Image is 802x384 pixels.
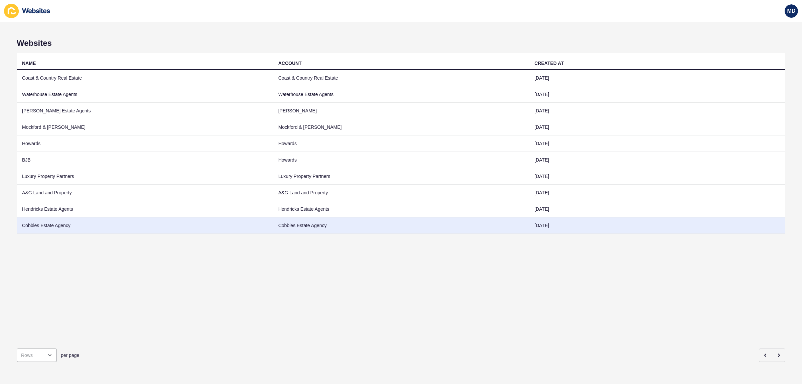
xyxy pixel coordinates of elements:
td: Mockford & [PERSON_NAME] [273,119,529,135]
span: per page [61,352,79,359]
div: NAME [22,60,36,67]
td: [DATE] [529,152,785,168]
td: Coast & Country Real Estate [17,70,273,86]
td: [DATE] [529,86,785,103]
td: Coast & Country Real Estate [273,70,529,86]
td: Mockford & [PERSON_NAME] [17,119,273,135]
td: [DATE] [529,201,785,217]
td: Howards [17,135,273,152]
td: [DATE] [529,135,785,152]
td: [PERSON_NAME] [273,103,529,119]
td: Howards [273,135,529,152]
td: Cobbles Estate Agency [17,217,273,234]
td: [DATE] [529,70,785,86]
td: A&G Land and Property [17,185,273,201]
td: [PERSON_NAME] Estate Agents [17,103,273,119]
span: MD [787,8,796,14]
h1: Websites [17,38,785,48]
div: ACCOUNT [278,60,302,67]
td: [DATE] [529,103,785,119]
td: Howards [273,152,529,168]
td: A&G Land and Property [273,185,529,201]
td: [DATE] [529,119,785,135]
td: Luxury Property Partners [17,168,273,185]
td: [DATE] [529,168,785,185]
div: CREATED AT [534,60,564,67]
td: Waterhouse Estate Agents [273,86,529,103]
td: Cobbles Estate Agency [273,217,529,234]
td: [DATE] [529,217,785,234]
td: Hendricks Estate Agents [273,201,529,217]
div: open menu [17,349,57,362]
td: [DATE] [529,185,785,201]
td: BJB [17,152,273,168]
td: Waterhouse Estate Agents [17,86,273,103]
td: Luxury Property Partners [273,168,529,185]
td: Hendricks Estate Agents [17,201,273,217]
